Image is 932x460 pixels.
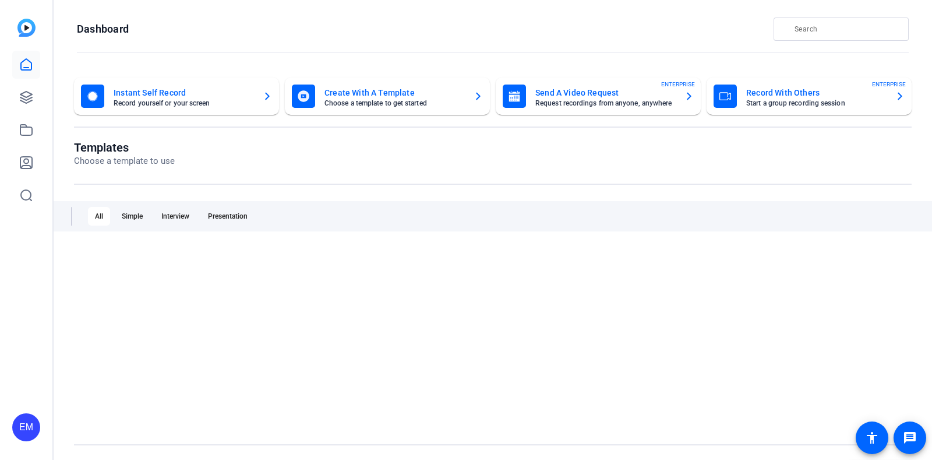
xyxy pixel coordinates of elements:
button: Create With A TemplateChoose a template to get started [285,78,490,115]
mat-card-subtitle: Choose a template to get started [324,100,464,107]
mat-card-subtitle: Request recordings from anyone, anywhere [535,100,675,107]
button: Send A Video RequestRequest recordings from anyone, anywhereENTERPRISE [496,78,701,115]
mat-card-title: Create With A Template [324,86,464,100]
p: Choose a template to use [74,154,175,168]
img: blue-gradient.svg [17,19,36,37]
span: ENTERPRISE [872,80,906,89]
input: Search [795,22,899,36]
div: Simple [115,207,150,226]
mat-card-subtitle: Record yourself or your screen [114,100,253,107]
h1: Templates [74,141,175,154]
span: ENTERPRISE [661,80,695,89]
mat-icon: accessibility [865,431,879,445]
div: EM [12,413,40,441]
button: Instant Self RecordRecord yourself or your screen [74,78,279,115]
h1: Dashboard [77,22,129,36]
div: Presentation [201,207,255,226]
div: All [88,207,110,226]
mat-card-title: Record With Others [746,86,886,100]
mat-card-subtitle: Start a group recording session [746,100,886,107]
div: Interview [154,207,196,226]
mat-card-title: Send A Video Request [535,86,675,100]
mat-card-title: Instant Self Record [114,86,253,100]
button: Record With OthersStart a group recording sessionENTERPRISE [707,78,912,115]
mat-icon: message [903,431,917,445]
